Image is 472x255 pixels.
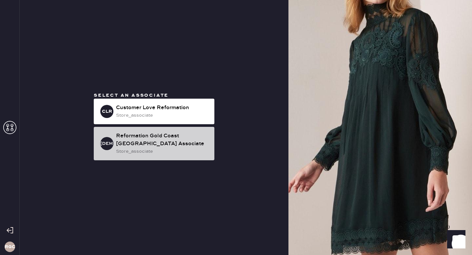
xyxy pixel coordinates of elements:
span: Select an associate [94,92,168,98]
iframe: Front Chat [441,226,469,254]
div: store_associate [116,112,209,119]
h3: [DEMOGRAPHIC_DATA] [100,141,113,146]
h3: RGCC [5,245,15,249]
div: store_associate [116,148,209,155]
h3: CLR [102,109,112,114]
div: Reformation Gold Coast [GEOGRAPHIC_DATA] Associate [116,132,209,148]
div: Customer Love Reformation [116,104,209,112]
